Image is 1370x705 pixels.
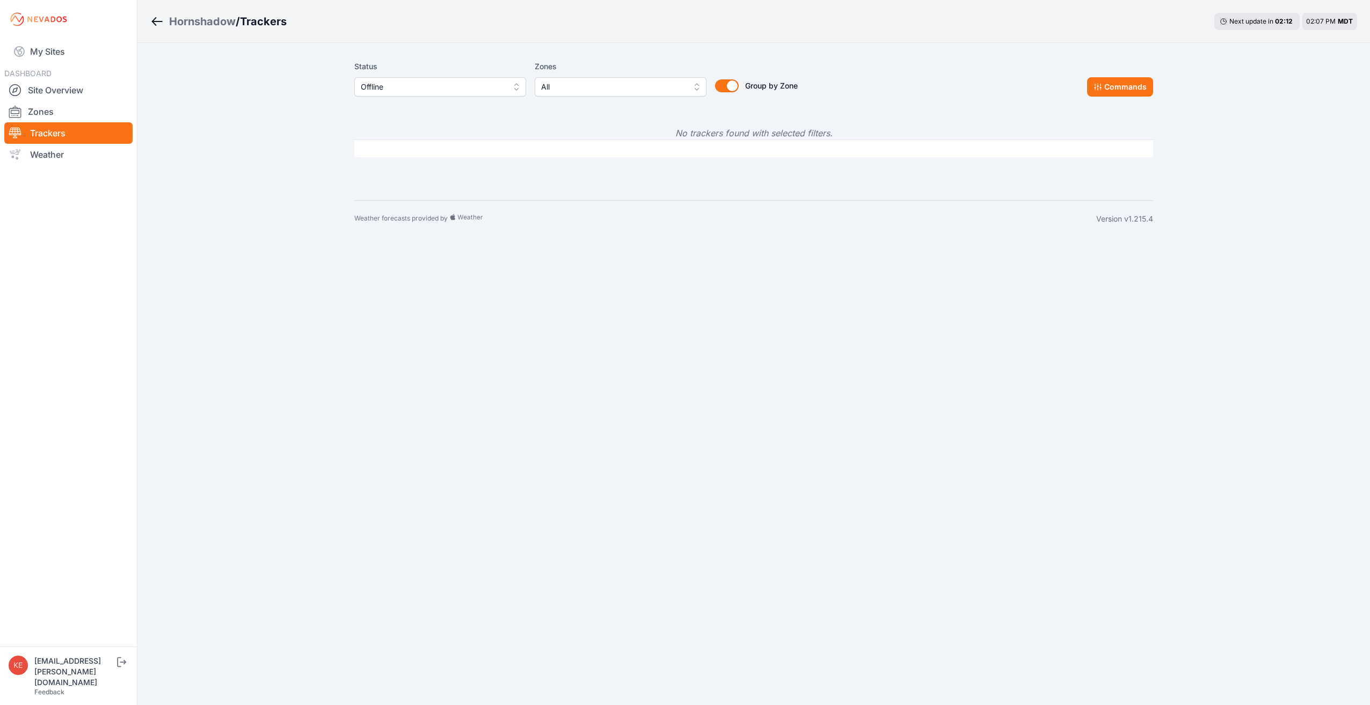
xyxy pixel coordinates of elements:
a: Site Overview [4,79,133,101]
div: Version v1.215.4 [1096,214,1153,224]
label: Status [354,60,526,73]
label: Zones [535,60,706,73]
a: My Sites [4,39,133,64]
span: Next update in [1229,17,1273,25]
h3: Trackers [240,14,287,29]
nav: Breadcrumb [150,8,287,35]
span: DASHBOARD [4,69,52,78]
div: 02 : 12 [1275,17,1294,26]
img: Nevados [9,11,69,28]
a: Hornshadow [169,14,236,29]
div: [EMAIL_ADDRESS][PERSON_NAME][DOMAIN_NAME] [34,656,115,688]
div: Weather forecasts provided by [354,214,1096,224]
span: / [236,14,240,29]
img: keadams@sundt.com [9,656,28,675]
span: All [541,80,685,93]
span: 02:07 PM [1306,17,1336,25]
button: All [535,77,706,97]
button: Commands [1087,77,1153,97]
p: No trackers found with selected filters. [354,127,1153,139]
a: Feedback [34,688,64,696]
span: Group by Zone [745,81,798,90]
button: Offline [354,77,526,97]
span: MDT [1338,17,1353,25]
a: Zones [4,101,133,122]
span: Offline [361,80,505,93]
a: Trackers [4,122,133,144]
a: Weather [4,144,133,165]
